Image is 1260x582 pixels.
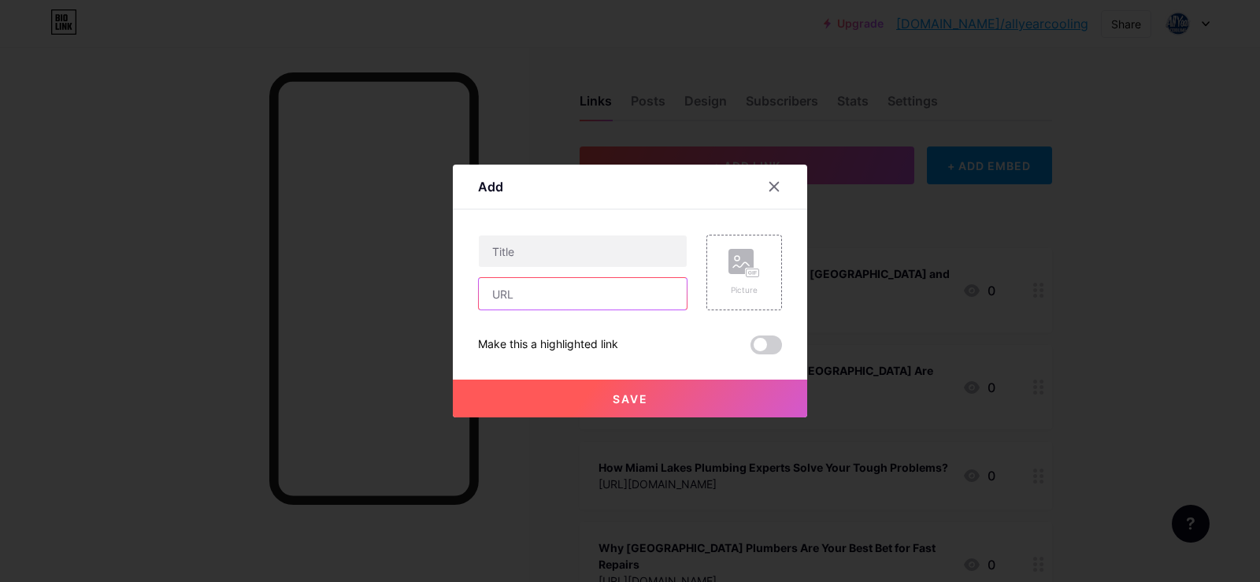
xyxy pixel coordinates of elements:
span: Save [613,392,648,406]
input: URL [479,278,687,310]
div: Add [478,177,503,196]
div: Make this a highlighted link [478,335,618,354]
button: Save [453,380,807,417]
input: Title [479,235,687,267]
div: Picture [728,284,760,296]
